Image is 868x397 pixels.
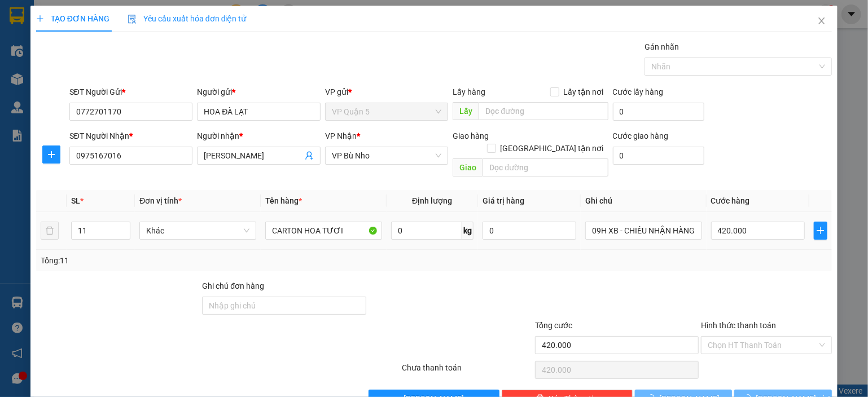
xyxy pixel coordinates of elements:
div: Chưa thanh toán [401,361,534,381]
span: TẠO ĐƠN HÀNG [36,14,109,23]
span: VP Bù Nho [332,147,442,164]
input: Cước lấy hàng [613,103,704,121]
div: SĐT Người Gửi [69,86,193,98]
div: Người nhận [197,130,321,142]
div: Người gửi [197,86,321,98]
label: Hình thức thanh toán [701,321,776,330]
span: Tên hàng [265,196,302,205]
input: VD: Bàn, Ghế [265,222,382,240]
span: Lấy [453,102,479,120]
img: icon [128,15,137,24]
span: Giao [453,158,483,177]
span: plus [814,226,827,235]
span: Lấy tận nơi [559,86,608,98]
span: Yêu cầu xuất hóa đơn điện tử [128,14,247,23]
span: Đơn vị tính [139,196,182,205]
input: Ghi Chú [585,222,702,240]
label: Gán nhãn [645,42,679,51]
span: user-add [305,151,314,160]
span: SL [71,196,80,205]
span: Tổng cước [535,321,572,330]
button: plus [42,145,60,164]
label: Cước lấy hàng [613,87,664,96]
span: Cước hàng [711,196,750,205]
span: Định lượng [412,196,452,205]
span: Khác [146,222,249,239]
div: SĐT Người Nhận [69,130,193,142]
label: Ghi chú đơn hàng [202,281,264,290]
label: Cước giao hàng [613,131,669,140]
span: plus [43,150,60,159]
input: Ghi chú đơn hàng [202,297,366,315]
span: kg [462,222,474,240]
span: VP Nhận [325,131,357,140]
th: Ghi chú [581,190,707,212]
span: VP Quận 5 [332,103,442,120]
span: Giao hàng [453,131,489,140]
input: 0 [483,222,576,240]
button: delete [41,222,59,240]
span: [GEOGRAPHIC_DATA] tận nơi [496,142,608,155]
input: Dọc đường [483,158,608,177]
span: Lấy hàng [453,87,485,96]
div: Tổng: 11 [41,254,336,267]
button: Close [806,6,838,37]
button: plus [814,222,827,240]
input: Cước giao hàng [613,147,704,165]
div: VP gửi [325,86,449,98]
span: Giá trị hàng [483,196,524,205]
span: close [817,16,826,25]
input: Dọc đường [479,102,608,120]
span: plus [36,15,44,23]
